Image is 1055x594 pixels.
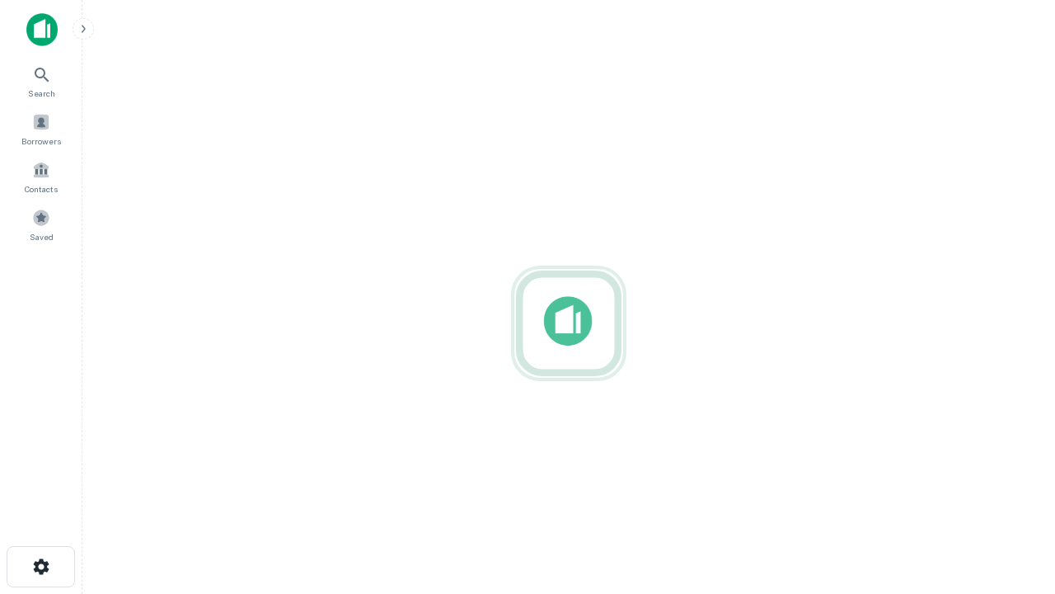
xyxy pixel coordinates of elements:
span: Contacts [25,182,58,196]
a: Search [5,59,77,103]
iframe: Chat Widget [973,409,1055,488]
a: Contacts [5,154,77,199]
a: Borrowers [5,106,77,151]
a: Saved [5,202,77,247]
span: Saved [30,230,54,243]
img: capitalize-icon.png [26,13,58,46]
span: Search [28,87,55,100]
span: Borrowers [21,134,61,148]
